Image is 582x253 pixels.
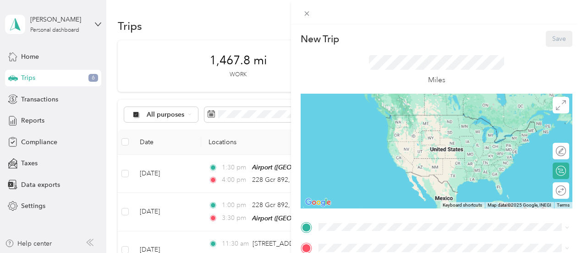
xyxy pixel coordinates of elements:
[303,197,333,208] img: Google
[301,33,339,45] p: New Trip
[303,197,333,208] a: Open this area in Google Maps (opens a new window)
[428,74,445,86] p: Miles
[488,202,551,208] span: Map data ©2025 Google, INEGI
[443,202,482,208] button: Keyboard shortcuts
[531,202,582,253] iframe: Everlance-gr Chat Button Frame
